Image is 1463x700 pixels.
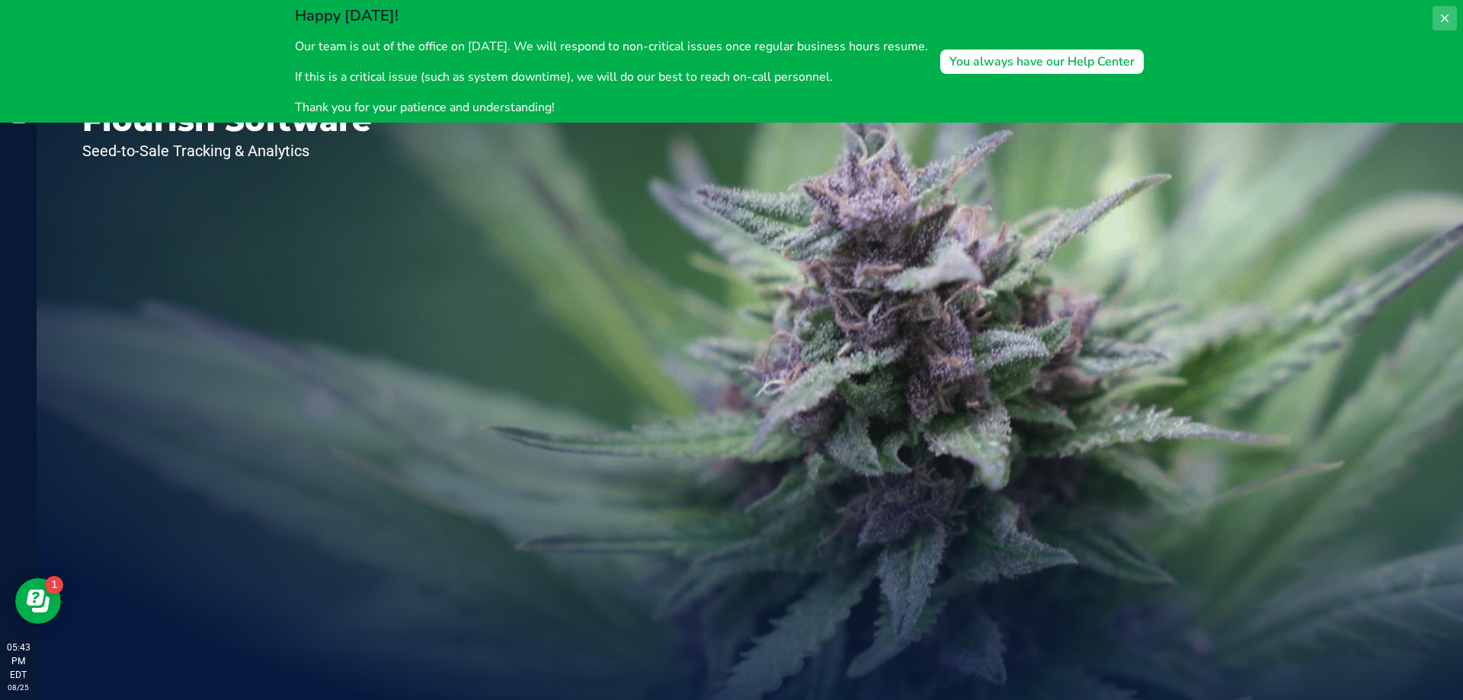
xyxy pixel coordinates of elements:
[7,682,30,693] p: 08/25
[15,578,61,624] iframe: Resource center
[82,105,372,136] p: Flourish Software
[295,68,928,86] p: If this is a critical issue (such as system downtime), we will do our best to reach on-call perso...
[295,37,928,56] p: Our team is out of the office on [DATE]. We will respond to non-critical issues once regular busi...
[45,576,63,594] iframe: Resource center unread badge
[7,641,30,682] p: 05:43 PM EDT
[82,143,372,158] p: Seed-to-Sale Tracking & Analytics
[295,98,928,117] p: Thank you for your patience and understanding!
[295,6,928,25] h2: Happy [DATE]!
[949,53,1135,71] div: You always have our Help Center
